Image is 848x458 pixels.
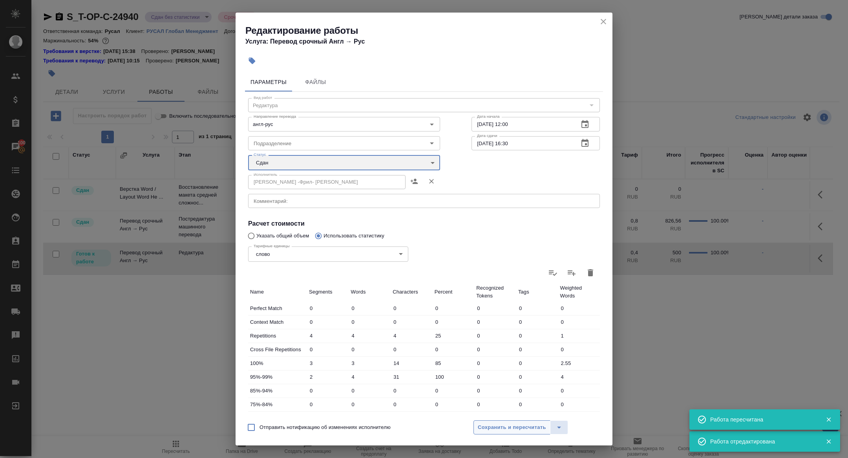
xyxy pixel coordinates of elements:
[307,371,349,383] input: ✎ Введи что-нибудь
[478,423,546,432] span: Сохранить и пересчитать
[710,416,814,423] div: Работа пересчитана
[476,284,514,300] p: Recognized Tokens
[474,344,516,355] input: ✎ Введи что-нибудь
[250,373,305,381] p: 95%-99%
[349,399,391,410] input: ✎ Введи что-нибудь
[349,316,391,328] input: ✎ Введи что-нибудь
[473,420,550,434] button: Сохранить и пересчитать
[393,288,431,296] p: Characters
[309,288,347,296] p: Segments
[433,385,475,396] input: ✎ Введи что-нибудь
[516,330,558,341] input: ✎ Введи что-нибудь
[307,385,349,396] input: ✎ Введи что-нибудь
[710,438,814,445] div: Работа отредактирована
[349,371,391,383] input: ✎ Введи что-нибудь
[307,303,349,314] input: ✎ Введи что-нибудь
[474,358,516,369] input: ✎ Введи что-нибудь
[426,119,437,130] button: Open
[391,344,433,355] input: ✎ Введи что-нибудь
[349,412,391,424] input: ✎ Введи что-нибудь
[560,284,598,300] p: Weighted Words
[254,251,272,257] button: слово
[516,371,558,383] input: ✎ Введи что-нибудь
[558,316,600,328] input: ✎ Введи что-нибудь
[245,24,612,37] h2: Редактирование работы
[250,387,305,395] p: 85%-94%
[474,385,516,396] input: ✎ Введи что-нибудь
[474,399,516,410] input: ✎ Введи что-нибудь
[821,416,837,423] button: Закрыть
[558,358,600,369] input: ✎ Введи что-нибудь
[426,138,437,149] button: Open
[474,303,516,314] input: ✎ Введи что-нибудь
[307,358,349,369] input: ✎ Введи что-нибудь
[248,246,408,261] div: слово
[250,77,287,87] span: Параметры
[351,288,389,296] p: Words
[250,414,305,422] p: 50%-74%
[518,288,556,296] p: Tags
[516,412,558,424] input: ✎ Введи что-нибудь
[474,371,516,383] input: ✎ Введи что-нибудь
[349,344,391,355] input: ✎ Введи что-нибудь
[307,412,349,424] input: ✎ Введи что-нибудь
[558,330,600,341] input: ✎ Введи что-нибудь
[433,330,475,341] input: ✎ Введи что-нибудь
[473,420,568,434] div: split button
[433,358,475,369] input: ✎ Введи что-нибудь
[543,263,562,282] label: Обновить статистику
[598,16,609,27] button: close
[391,371,433,383] input: ✎ Введи что-нибудь
[245,37,612,46] h4: Услуга: Перевод срочный Англ → Рус
[474,330,516,341] input: ✎ Введи что-нибудь
[433,371,475,383] input: ✎ Введи что-нибудь
[260,423,391,431] span: Отправить нотификацию об изменениях исполнителю
[433,303,475,314] input: ✎ Введи что-нибудь
[516,344,558,355] input: ✎ Введи что-нибудь
[391,303,433,314] input: ✎ Введи что-нибудь
[558,344,600,355] input: ✎ Введи что-нибудь
[248,155,440,170] div: Сдан
[248,219,600,228] h4: Расчет стоимости
[433,316,475,328] input: ✎ Введи что-нибудь
[435,288,473,296] p: Percent
[349,303,391,314] input: ✎ Введи что-нибудь
[558,385,600,396] input: ✎ Введи что-нибудь
[516,399,558,410] input: ✎ Введи что-нибудь
[391,358,433,369] input: ✎ Введи что-нибудь
[433,399,475,410] input: ✎ Введи что-нибудь
[562,263,581,282] label: Слить статистику
[250,332,305,340] p: Repetitions
[391,385,433,396] input: ✎ Введи что-нибудь
[391,330,433,341] input: ✎ Введи что-нибудь
[391,399,433,410] input: ✎ Введи что-нибудь
[516,385,558,396] input: ✎ Введи что-нибудь
[349,358,391,369] input: ✎ Введи что-нибудь
[250,359,305,367] p: 100%
[581,263,600,282] button: Удалить статистику
[250,318,305,326] p: Context Match
[250,305,305,312] p: Perfect Match
[516,303,558,314] input: ✎ Введи что-нибудь
[349,330,391,341] input: ✎ Введи что-нибудь
[391,316,433,328] input: ✎ Введи что-нибудь
[433,412,475,424] input: ✎ Введи что-нибудь
[297,77,334,87] span: Файлы
[516,358,558,369] input: ✎ Введи что-нибудь
[391,412,433,424] input: ✎ Введи что-нибудь
[349,385,391,396] input: ✎ Введи что-нибудь
[821,438,837,445] button: Закрыть
[423,172,440,191] button: Удалить
[250,401,305,409] p: 75%-84%
[250,346,305,354] p: Cross File Repetitions
[558,303,600,314] input: ✎ Введи что-нибудь
[307,330,349,341] input: ✎ Введи что-нибудь
[558,399,600,410] input: ✎ Введи что-нибудь
[254,159,270,166] button: Сдан
[516,316,558,328] input: ✎ Введи что-нибудь
[433,344,475,355] input: ✎ Введи что-нибудь
[474,316,516,328] input: ✎ Введи что-нибудь
[250,288,305,296] p: Name
[307,399,349,410] input: ✎ Введи что-нибудь
[558,371,600,383] input: ✎ Введи что-нибудь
